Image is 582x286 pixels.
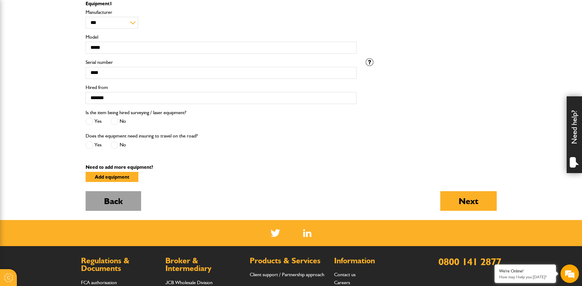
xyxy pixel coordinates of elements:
p: How may I help you today? [499,275,551,279]
h2: Broker & Intermediary [165,257,244,272]
h2: Regulations & Documents [81,257,159,272]
button: Add equipment [86,172,138,182]
h2: Information [334,257,412,265]
a: Careers [334,280,350,285]
p: Equipment [86,1,357,6]
label: No [111,118,126,125]
a: LinkedIn [303,229,311,237]
label: Yes [86,118,102,125]
a: 0800 141 2877 [438,256,501,268]
button: Back [86,191,141,211]
span: 1 [110,1,112,6]
label: Model [86,35,357,40]
p: Need to add more equipment? [86,165,497,170]
label: No [111,141,126,149]
label: Manufacturer [86,10,357,15]
img: Twitter [271,229,280,237]
h2: Products & Services [250,257,328,265]
button: Next [440,191,497,211]
div: Need help? [567,96,582,173]
a: JCB Wholesale Division [165,280,213,285]
a: Client support / Partnership approach [250,272,324,277]
label: Yes [86,141,102,149]
div: We're Online! [499,269,551,274]
label: Hired from [86,85,357,90]
label: Does the equipment need insuring to travel on the road? [86,133,198,138]
a: Contact us [334,272,356,277]
img: Linked In [303,229,311,237]
a: FCA authorisation [81,280,117,285]
label: Is the item being hired surveying / laser equipment? [86,110,186,115]
label: Serial number [86,60,357,65]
